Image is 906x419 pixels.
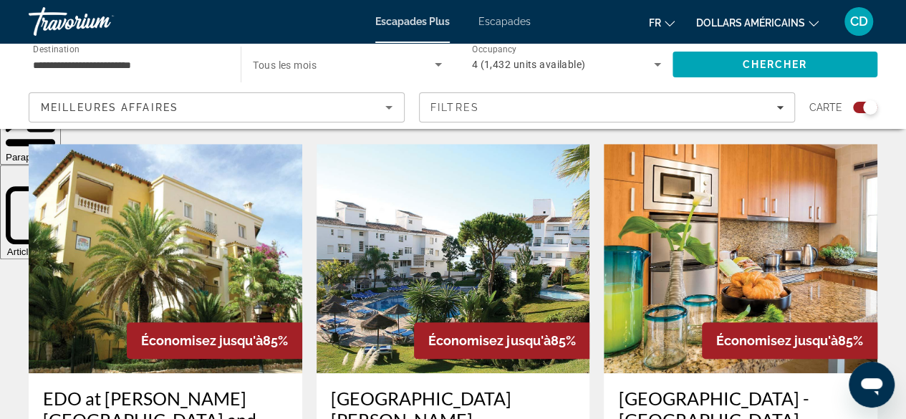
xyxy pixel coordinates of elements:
[809,97,842,117] span: Carte
[716,333,838,348] span: Économisez jusqu'à
[478,16,531,27] a: Escapades
[33,57,222,74] input: Select destination
[29,144,302,373] img: EDO at Ona Aldea del Mar and Ona Aldea del Mar
[472,59,586,70] span: 4 (1,432 units available)
[141,333,263,348] span: Économisez jusqu'à
[41,102,178,113] span: Meilleures affaires
[29,3,172,40] a: Travorium
[428,333,550,348] span: Économisez jusqu'à
[696,12,819,33] button: Changer de devise
[375,16,450,27] a: Escapades Plus
[430,102,479,113] span: Filtres
[850,14,868,29] font: CD
[702,322,877,359] div: 85%
[41,99,392,116] mat-select: Sort by
[649,17,661,29] font: fr
[253,59,317,71] span: Tous les mois
[696,17,805,29] font: dollars américains
[649,12,675,33] button: Changer de langue
[673,52,877,77] button: Search
[472,44,517,54] span: Occupancy
[849,362,895,408] iframe: Bouton de lancement de la fenêtre de messagerie
[414,322,589,359] div: 85%
[317,144,590,373] img: Ramada Hotel & Suites - Marina Dorada
[127,322,302,359] div: 85%
[840,6,877,37] button: Menu utilisateur
[604,144,877,373] img: Ramada Hotel & Suites - Marina del Sol
[33,44,79,54] span: Destination
[742,59,807,70] span: Chercher
[419,92,795,122] button: Filters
